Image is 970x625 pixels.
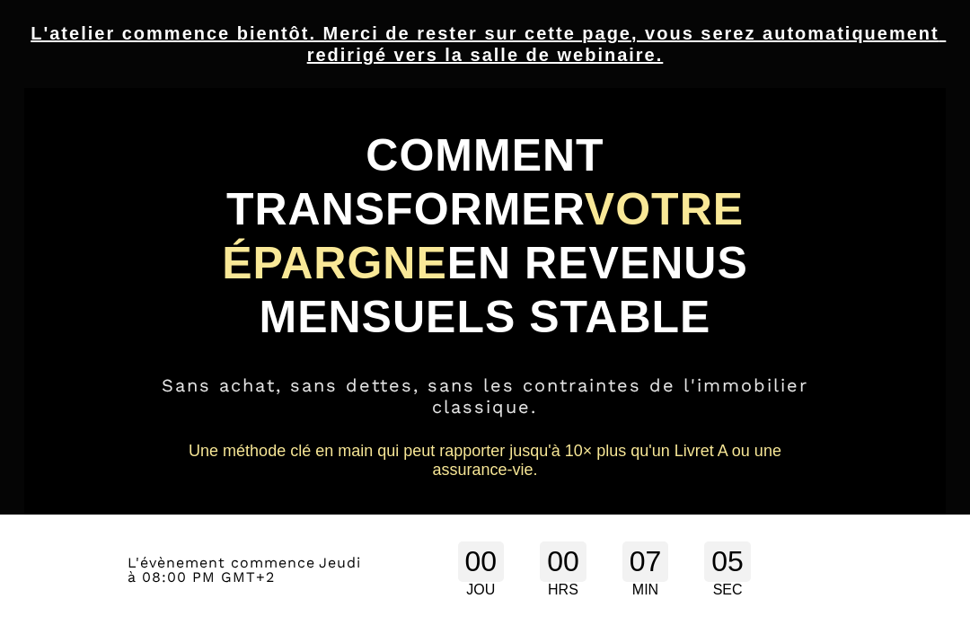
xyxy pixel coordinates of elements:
[128,554,361,585] span: Jeudi à 08:00 PM GMT+2
[189,442,786,479] span: Une méthode clé en main qui peut rapporter jusqu'à 10× plus qu'un Livret A ou une assurance-vie.
[162,374,816,418] span: Sans achat, sans dettes, sans les contraintes de l'immobilier classique.
[704,541,751,582] div: 05
[622,582,669,598] div: MIN
[540,541,586,582] div: 00
[540,582,586,598] div: HRS
[458,582,505,598] div: JOU
[704,582,751,598] div: SEC
[458,541,505,582] div: 00
[31,23,946,65] u: L'atelier commence bientôt. Merci de rester sur cette page, vous serez automatiquement redirigé v...
[156,119,814,353] h1: COMMENT TRANSFORMER EN REVENUS MENSUELS STABLE
[128,554,315,571] span: L'évènement commence
[622,541,669,582] div: 07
